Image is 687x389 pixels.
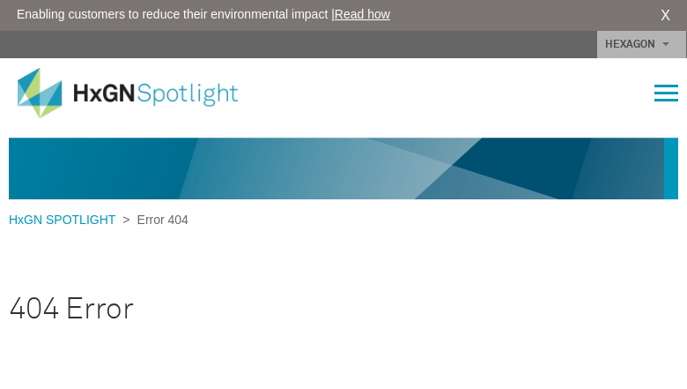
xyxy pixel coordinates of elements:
span: Error 404 [130,213,188,227]
div: > [9,211,188,229]
a: X [661,5,670,26]
h1: 404 Error [9,280,669,340]
img: HxGN Spotlight [18,68,264,119]
a: HEXAGON [597,31,686,58]
a: HxGN SPOTLIGHT [9,213,122,227]
a: Read how [335,7,390,21]
span: Enabling customers to reduce their environmental impact | [17,5,390,24]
